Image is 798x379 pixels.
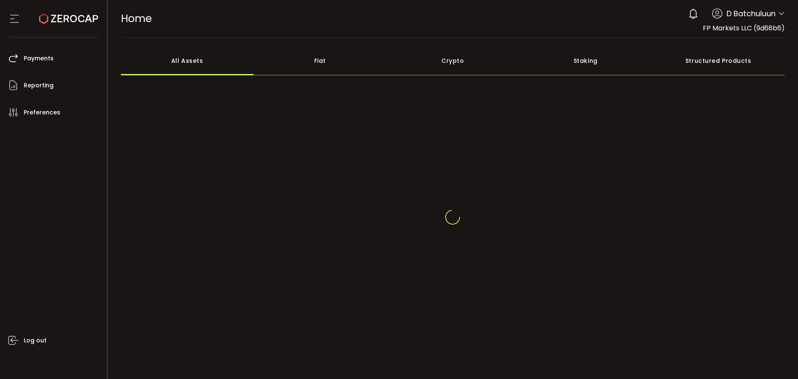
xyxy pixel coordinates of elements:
[254,46,387,75] div: Fiat
[652,46,785,75] div: Structured Products
[121,46,254,75] div: All Assets
[24,334,47,347] span: Log out
[519,46,652,75] div: Staking
[727,8,776,19] span: D Batchuluun
[121,11,152,26] span: Home
[24,79,54,92] span: Reporting
[24,52,54,64] span: Payments
[703,23,785,33] span: FP Markets LLC (9d68b6)
[24,107,60,119] span: Preferences
[387,46,520,75] div: Crypto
